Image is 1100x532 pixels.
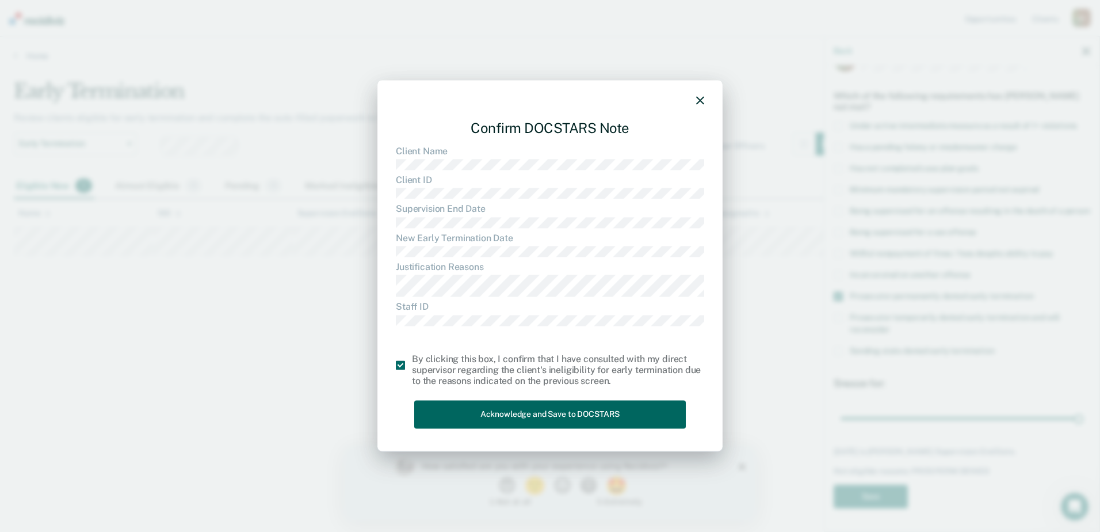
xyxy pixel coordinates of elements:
dt: Supervision End Date [396,204,704,215]
button: 1 [154,31,174,48]
img: Profile image for Kim [51,12,69,30]
dt: Client ID [396,175,704,186]
div: 1 - Not at all [78,52,187,59]
dt: Client Name [396,146,704,157]
dt: Staff ID [396,302,704,313]
button: 2 [180,31,204,48]
button: 5 [262,31,285,48]
div: 5 - Extremely [253,52,361,59]
div: By clicking this box, I confirm that I have consulted with my direct supervisor regarding the cli... [412,354,704,387]
div: How satisfied are you with your experience using Recidiviz? [78,15,344,25]
button: Acknowledge and Save to DOCSTARS [414,401,686,429]
button: 4 [236,31,256,48]
div: Close survey [395,17,402,24]
dt: New Early Termination Date [396,233,704,244]
div: Confirm DOCSTARS Note [396,111,704,146]
dt: Justification Reasons [396,261,704,272]
button: 3 [209,31,230,48]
